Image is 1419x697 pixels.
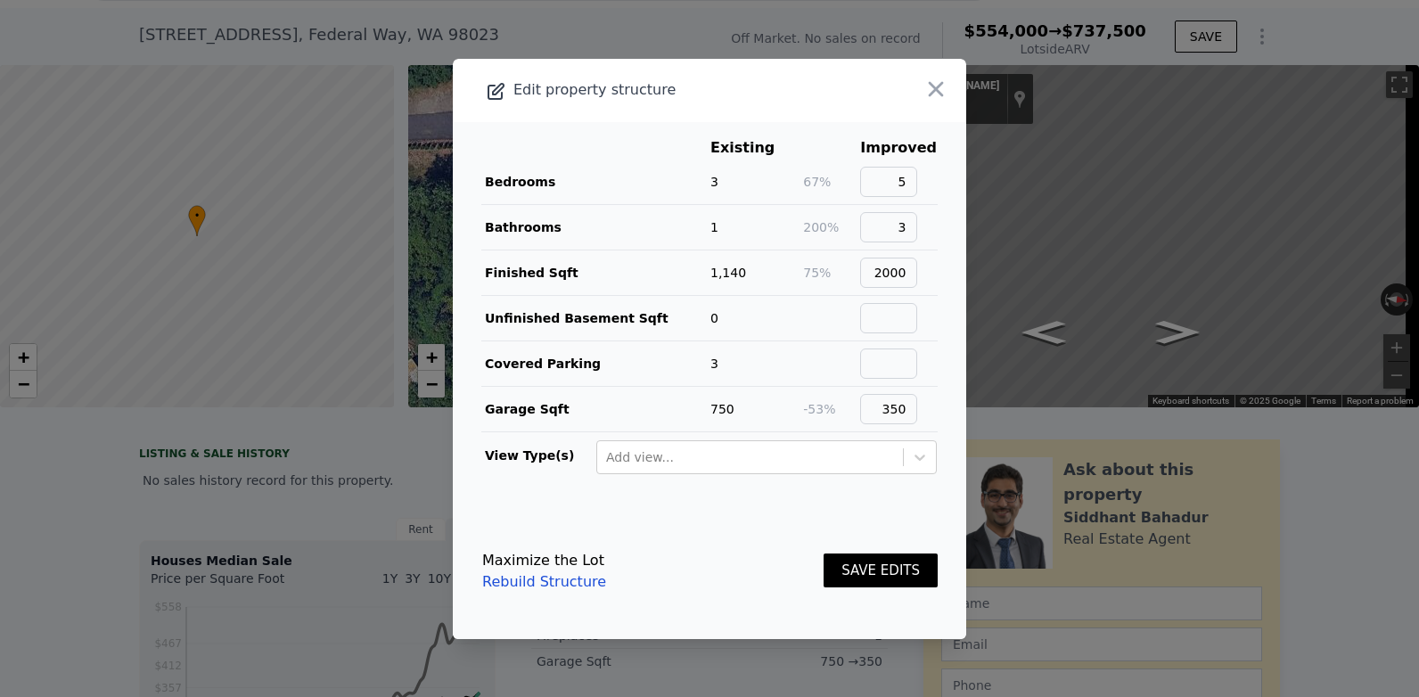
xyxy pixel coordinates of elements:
[481,386,709,431] td: Garage Sqft
[481,340,709,386] td: Covered Parking
[803,175,831,189] span: 67%
[710,175,718,189] span: 3
[859,136,938,160] th: Improved
[482,571,606,593] a: Rebuild Structure
[803,266,831,280] span: 75%
[481,250,709,295] td: Finished Sqft
[710,402,734,416] span: 750
[453,78,864,102] div: Edit property structure
[803,220,839,234] span: 200%
[481,160,709,205] td: Bedrooms
[481,432,595,475] td: View Type(s)
[710,266,746,280] span: 1,140
[709,136,802,160] th: Existing
[803,402,835,416] span: -53%
[482,550,606,571] div: Maximize the Lot
[710,357,718,371] span: 3
[710,311,718,325] span: 0
[710,220,718,234] span: 1
[481,295,709,340] td: Unfinished Basement Sqft
[824,553,938,588] button: SAVE EDITS
[481,204,709,250] td: Bathrooms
